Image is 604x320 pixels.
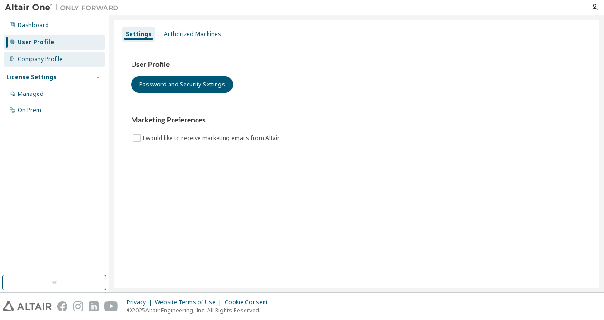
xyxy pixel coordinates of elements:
[127,299,155,306] div: Privacy
[126,30,151,38] div: Settings
[18,38,54,46] div: User Profile
[18,106,41,114] div: On Prem
[131,115,582,125] h3: Marketing Preferences
[225,299,274,306] div: Cookie Consent
[5,3,123,12] img: Altair One
[89,301,99,311] img: linkedin.svg
[131,76,233,93] button: Password and Security Settings
[6,74,57,81] div: License Settings
[3,301,52,311] img: altair_logo.svg
[18,56,63,63] div: Company Profile
[142,132,282,144] label: I would like to receive marketing emails from Altair
[73,301,83,311] img: instagram.svg
[57,301,67,311] img: facebook.svg
[155,299,225,306] div: Website Terms of Use
[18,21,49,29] div: Dashboard
[131,60,582,69] h3: User Profile
[164,30,221,38] div: Authorized Machines
[127,306,274,314] p: © 2025 Altair Engineering, Inc. All Rights Reserved.
[104,301,118,311] img: youtube.svg
[18,90,44,98] div: Managed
